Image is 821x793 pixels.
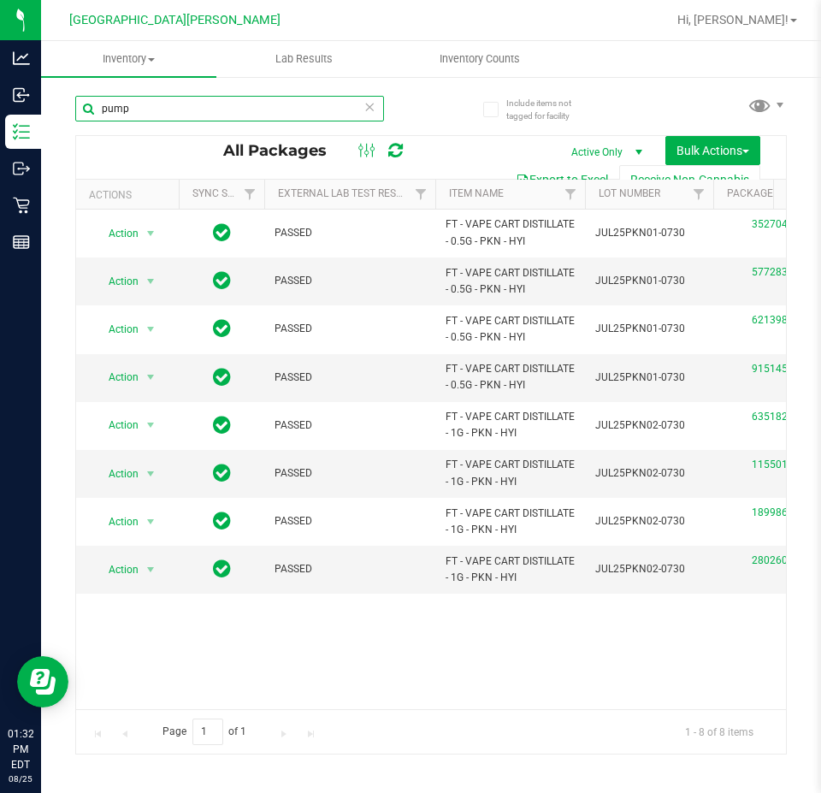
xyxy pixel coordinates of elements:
[140,222,162,246] span: select
[449,187,504,199] a: Item Name
[93,222,139,246] span: Action
[446,506,575,538] span: FT - VAPE CART DISTILLATE - 1G - PKN - HYI
[93,413,139,437] span: Action
[93,558,139,582] span: Action
[599,187,660,199] a: Lot Number
[236,180,264,209] a: Filter
[275,513,425,530] span: PASSED
[595,561,703,577] span: JUL25PKN02-0730
[93,462,139,486] span: Action
[275,225,425,241] span: PASSED
[140,558,162,582] span: select
[275,417,425,434] span: PASSED
[17,656,68,707] iframe: Resource center
[595,513,703,530] span: JUL25PKN02-0730
[89,189,172,201] div: Actions
[13,197,30,214] inline-svg: Retail
[252,51,356,67] span: Lab Results
[93,365,139,389] span: Action
[275,321,425,337] span: PASSED
[505,165,619,194] button: Export to Excel
[275,561,425,577] span: PASSED
[93,510,139,534] span: Action
[446,265,575,298] span: FT - VAPE CART DISTILLATE - 0.5G - PKN - HYI
[13,86,30,104] inline-svg: Inbound
[275,465,425,482] span: PASSED
[619,165,760,194] button: Receive Non-Cannabis
[213,461,231,485] span: In Sync
[727,187,785,199] a: Package ID
[140,413,162,437] span: select
[69,13,281,27] span: [GEOGRAPHIC_DATA][PERSON_NAME]
[595,225,703,241] span: JUL25PKN01-0730
[213,557,231,581] span: In Sync
[685,180,713,209] a: Filter
[506,97,592,122] span: Include items not tagged for facility
[148,719,261,745] span: Page of 1
[41,51,216,67] span: Inventory
[192,719,223,745] input: 1
[140,462,162,486] span: select
[446,409,575,441] span: FT - VAPE CART DISTILLATE - 1G - PKN - HYI
[363,96,375,118] span: Clear
[216,41,392,77] a: Lab Results
[595,273,703,289] span: JUL25PKN01-0730
[41,41,216,77] a: Inventory
[13,234,30,251] inline-svg: Reports
[446,553,575,586] span: FT - VAPE CART DISTILLATE - 1G - PKN - HYI
[13,160,30,177] inline-svg: Outbound
[13,50,30,67] inline-svg: Analytics
[446,313,575,346] span: FT - VAPE CART DISTILLATE - 0.5G - PKN - HYI
[595,370,703,386] span: JUL25PKN01-0730
[213,365,231,389] span: In Sync
[446,457,575,489] span: FT - VAPE CART DISTILLATE - 1G - PKN - HYI
[676,144,749,157] span: Bulk Actions
[595,417,703,434] span: JUL25PKN02-0730
[8,772,33,785] p: 08/25
[446,361,575,394] span: FT - VAPE CART DISTILLATE - 0.5G - PKN - HYI
[278,187,412,199] a: External Lab Test Result
[213,509,231,533] span: In Sync
[213,317,231,340] span: In Sync
[140,269,162,293] span: select
[392,41,567,77] a: Inventory Counts
[595,465,703,482] span: JUL25PKN02-0730
[140,365,162,389] span: select
[665,136,760,165] button: Bulk Actions
[416,51,543,67] span: Inventory Counts
[213,269,231,293] span: In Sync
[671,719,767,744] span: 1 - 8 of 8 items
[75,96,384,121] input: Search Package ID, Item Name, SKU, Lot or Part Number...
[275,273,425,289] span: PASSED
[677,13,789,27] span: Hi, [PERSON_NAME]!
[140,317,162,341] span: select
[140,510,162,534] span: select
[446,216,575,249] span: FT - VAPE CART DISTILLATE - 0.5G - PKN - HYI
[407,180,435,209] a: Filter
[223,141,344,160] span: All Packages
[8,726,33,772] p: 01:32 PM EDT
[213,413,231,437] span: In Sync
[13,123,30,140] inline-svg: Inventory
[213,221,231,245] span: In Sync
[93,269,139,293] span: Action
[557,180,585,209] a: Filter
[192,187,258,199] a: Sync Status
[93,317,139,341] span: Action
[595,321,703,337] span: JUL25PKN01-0730
[275,370,425,386] span: PASSED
